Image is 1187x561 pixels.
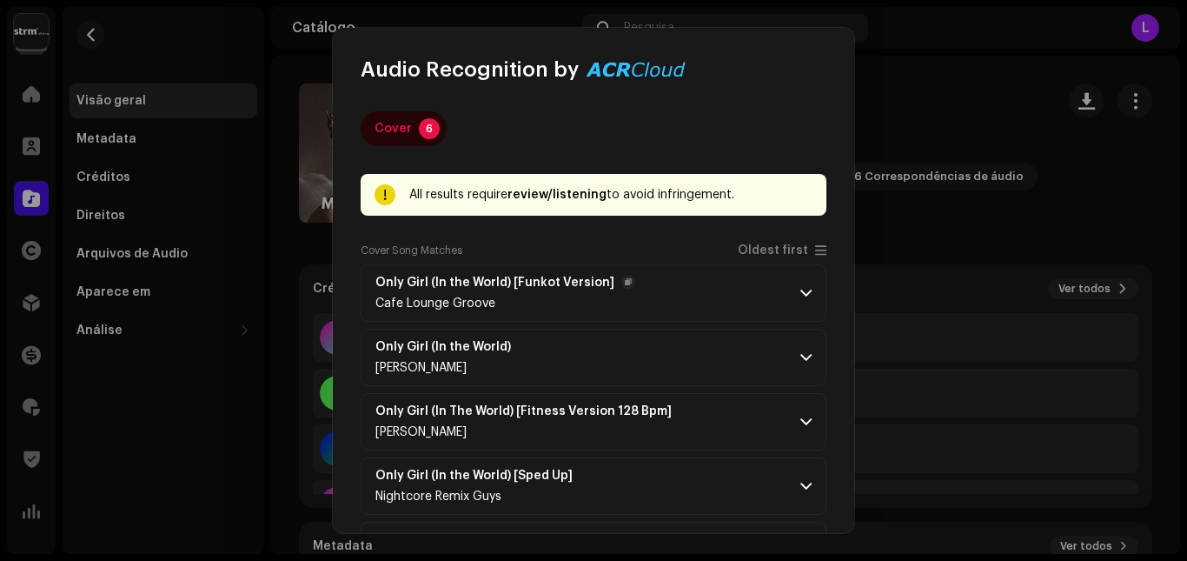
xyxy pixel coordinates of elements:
[375,491,501,503] span: Nightcore Remix Guys
[361,393,826,451] p-accordion-header: Only Girl (In The World) [Fitness Version 128 Bpm][PERSON_NAME]
[375,276,614,290] strong: Only Girl (In the World) [Funkot Version]
[361,244,462,257] label: Cover Song Matches
[738,244,808,257] span: Oldest first
[375,297,495,310] span: Cafe Lounge Groove
[375,362,467,374] span: Todd Beasley
[375,340,532,354] span: Only Girl (In the World)
[361,264,826,322] p-accordion-header: Only Girl (In the World) [Funkot Version]Cafe Lounge Groove
[375,404,672,418] strong: Only Girl (In The World) [Fitness Version 128 Bpm]
[375,469,593,483] span: Only Girl (In the World) [Sped Up]
[361,56,579,83] span: Audio Recognition by
[375,111,412,146] div: Cover
[375,404,693,418] span: Only Girl (In The World) [Fitness Version 128 Bpm]
[361,329,826,386] p-accordion-header: Only Girl (In the World)[PERSON_NAME]
[375,426,467,438] span: Angelica
[409,184,812,205] div: All results require to avoid infringement.
[738,244,826,257] p-togglebutton: Oldest first
[375,276,635,290] span: Only Girl (In the World) [Funkot Version]
[419,118,440,139] p-badge: 6
[375,340,511,354] strong: Only Girl (In the World)
[361,457,826,515] p-accordion-header: Only Girl (In the World) [Sped Up]Nightcore Remix Guys
[507,189,607,201] strong: review/listening
[375,469,573,483] strong: Only Girl (In the World) [Sped Up]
